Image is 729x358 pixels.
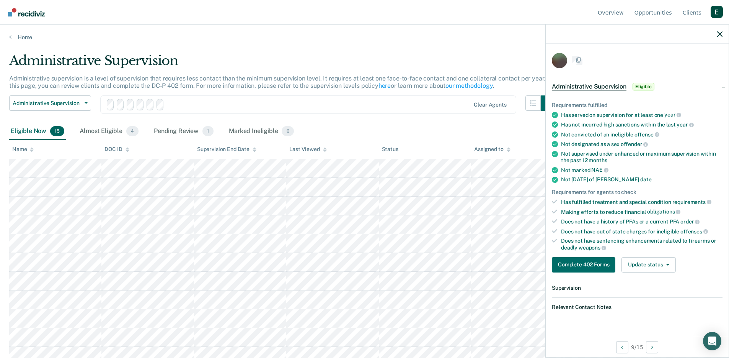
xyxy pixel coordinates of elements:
div: Not [DATE] of [PERSON_NAME] [561,176,722,183]
span: 15 [50,126,64,136]
button: Update status [621,257,675,273]
button: Profile dropdown button [711,6,723,18]
span: Administrative Supervision [13,100,82,107]
button: Previous Opportunity [616,341,628,353]
a: here [378,82,391,89]
div: Almost Eligible [78,123,140,140]
div: Requirements fulfilled [552,102,722,108]
span: offense [634,131,659,138]
span: months [589,157,607,163]
span: requirements [672,199,711,205]
div: Making efforts to reduce financial [561,209,722,215]
button: Complete 402 Forms [552,257,615,273]
dt: Supervision [552,285,722,291]
div: Not supervised under enhanced or maximum supervision within the past 12 [561,151,722,164]
div: Pending Review [152,123,215,140]
div: Not convicted of an ineligible [561,131,722,138]
div: Does not have out of state charges for ineligible [561,228,722,235]
div: 9 / 15 [546,337,729,357]
div: DOC ID [104,146,129,153]
a: Navigate to form link [552,257,618,273]
p: Administrative supervision is a level of supervision that requires less contact than the minimum ... [9,75,555,89]
div: Has fulfilled treatment and special condition [561,199,722,205]
div: Eligible Now [9,123,66,140]
span: 0 [282,126,294,136]
div: Assigned to [474,146,510,153]
img: Recidiviz [8,8,45,16]
span: weapons [579,245,606,251]
div: Open Intercom Messenger [703,332,721,350]
span: Administrative Supervision [552,83,626,90]
span: date [640,176,651,182]
div: Has not incurred high sanctions within the last [561,121,722,128]
a: our methodology [445,82,493,89]
a: Home [9,34,720,41]
div: Last Viewed [289,146,326,153]
span: offenses [680,228,708,235]
div: Not designated as a sex [561,141,722,148]
div: Name [12,146,34,153]
div: Administrative SupervisionEligible [546,74,729,99]
div: Clear agents [474,102,506,108]
div: Status [382,146,398,153]
div: Has served on supervision for at least one [561,112,722,118]
button: Next Opportunity [646,341,658,353]
div: Administrative Supervision [9,53,556,75]
div: Marked Ineligible [227,123,295,140]
div: Does not have a history of PFAs or a current PFA order [561,218,722,225]
span: 4 [126,126,139,136]
span: NAE [591,167,608,173]
div: Not marked [561,167,722,174]
span: year [677,122,693,128]
span: 1 [202,126,214,136]
span: offender [621,141,648,147]
div: Supervision End Date [197,146,256,153]
dt: Relevant Contact Notes [552,304,722,310]
span: year [664,112,681,118]
span: obligations [647,209,680,215]
span: Eligible [633,83,654,90]
div: Does not have sentencing enhancements related to firearms or deadly [561,238,722,251]
div: Requirements for agents to check [552,189,722,195]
